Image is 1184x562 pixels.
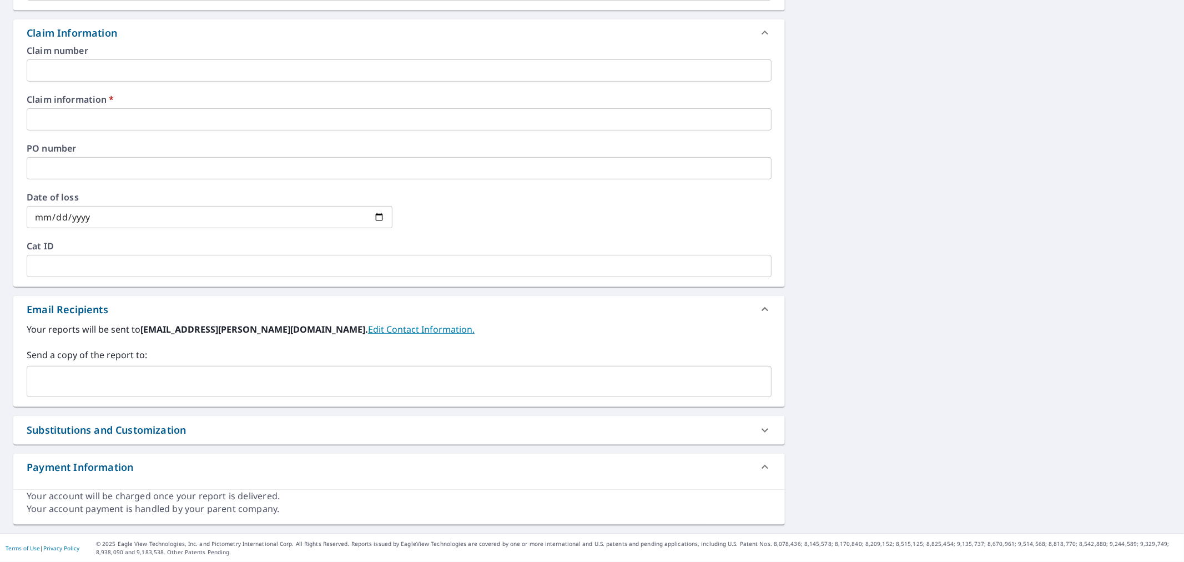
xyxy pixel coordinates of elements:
p: © 2025 Eagle View Technologies, Inc. and Pictometry International Corp. All Rights Reserved. Repo... [96,540,1178,556]
a: Terms of Use [6,544,40,552]
label: PO number [27,144,772,153]
div: Email Recipients [27,302,108,317]
label: Date of loss [27,193,392,202]
a: EditContactInfo [368,323,475,335]
label: Your reports will be sent to [27,323,772,336]
div: Claim Information [13,19,785,46]
b: [EMAIL_ADDRESS][PERSON_NAME][DOMAIN_NAME]. [140,323,368,335]
label: Claim number [27,46,772,55]
label: Send a copy of the report to: [27,348,772,362]
div: Your account will be charged once your report is delivered. [27,490,772,503]
label: Claim information [27,95,772,104]
label: Cat ID [27,242,772,250]
div: Payment Information [27,460,133,475]
div: Substitutions and Customization [13,416,785,444]
div: Payment Information [13,454,785,480]
div: Your account payment is handled by your parent company. [27,503,772,515]
div: Substitutions and Customization [27,423,186,438]
div: Claim Information [27,26,117,41]
div: Email Recipients [13,296,785,323]
p: | [6,545,79,551]
a: Privacy Policy [43,544,79,552]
